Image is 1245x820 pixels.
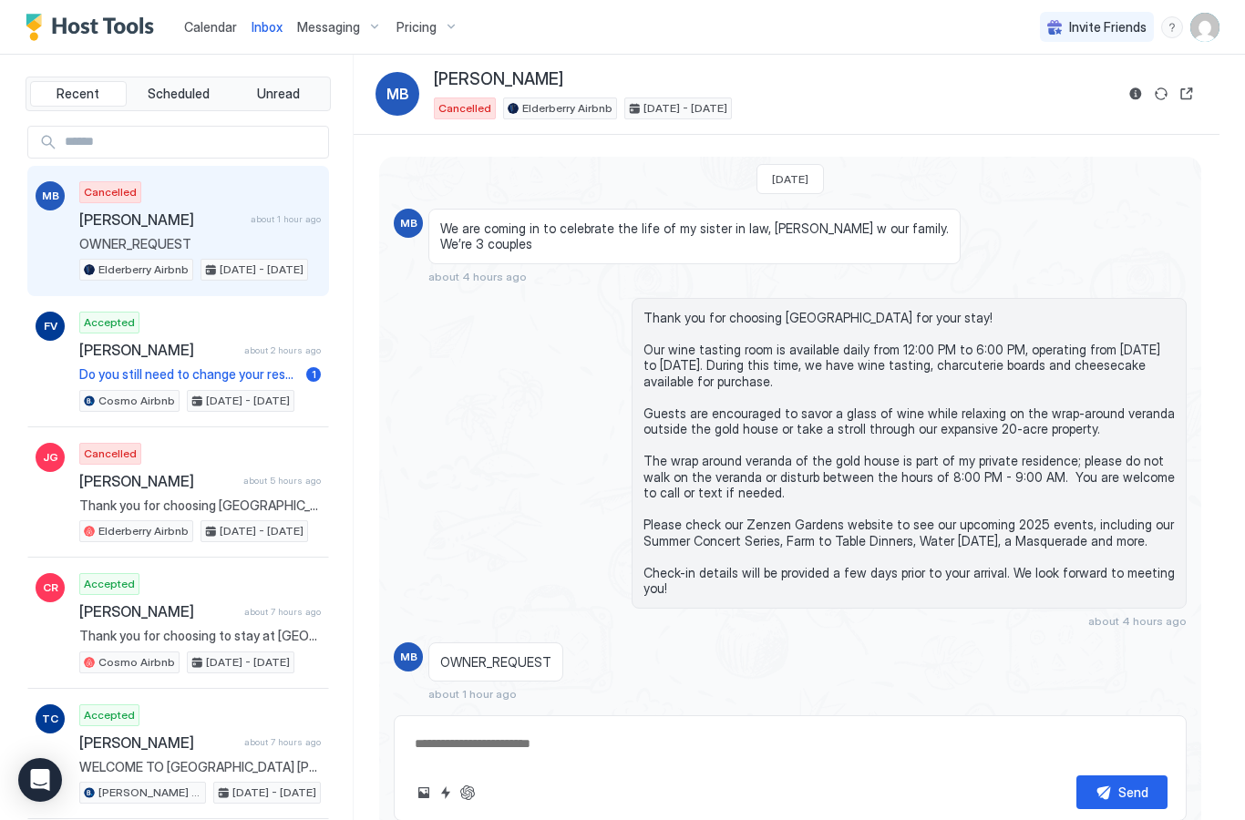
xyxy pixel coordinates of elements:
span: Unread [257,86,300,102]
button: ChatGPT Auto Reply [457,782,478,804]
span: [PERSON_NAME] [79,602,237,620]
span: about 2 hours ago [244,344,321,356]
span: Cancelled [84,184,137,200]
a: Host Tools Logo [26,14,162,41]
span: about 5 hours ago [243,475,321,487]
span: about 4 hours ago [428,270,527,283]
span: Accepted [84,314,135,331]
span: 1 [312,367,316,381]
span: about 4 hours ago [1088,614,1187,628]
span: Thank you for choosing to stay at [GEOGRAPHIC_DATA]! Please unload your belongings in the gravel ... [79,628,321,644]
button: Upload image [413,782,435,804]
span: TC [42,711,58,727]
span: Pricing [396,19,437,36]
span: MB [386,83,409,105]
button: Reservation information [1125,83,1147,105]
span: about 1 hour ago [428,687,517,701]
span: Calendar [184,19,237,35]
div: Open Intercom Messenger [18,758,62,802]
span: [DATE] - [DATE] [232,784,316,801]
span: about 7 hours ago [244,606,321,618]
div: Send [1118,783,1148,802]
span: [DATE] - [DATE] [206,393,290,409]
span: [DATE] - [DATE] [220,523,304,539]
span: OWNER_REQUEST [440,654,551,671]
span: [DATE] - [DATE] [643,100,727,117]
span: [DATE] - [DATE] [206,654,290,671]
span: Messaging [297,19,360,36]
span: Recent [57,86,99,102]
button: Sync reservation [1150,83,1172,105]
span: about 1 hour ago [251,213,321,225]
span: Thank you for choosing [GEOGRAPHIC_DATA] for your stay! Our wine tasting room is available daily ... [643,310,1175,597]
span: about 7 hours ago [244,736,321,748]
a: Calendar [184,17,237,36]
button: Send [1076,775,1168,809]
span: Accepted [84,576,135,592]
div: tab-group [26,77,331,111]
input: Input Field [57,127,328,158]
span: OWNER_REQUEST [79,236,321,252]
span: Cosmo Airbnb [98,654,175,671]
button: Unread [230,81,326,107]
span: MB [400,215,417,231]
span: We are coming in to celebrate the life of my sister in law, [PERSON_NAME] w our family. We’re 3 c... [440,220,949,252]
span: Scheduled [148,86,210,102]
span: [PERSON_NAME] [79,472,236,490]
span: [DATE] - [DATE] [220,261,304,278]
button: Recent [30,81,127,107]
div: User profile [1190,13,1219,42]
span: MB [42,188,59,204]
span: Cancelled [438,100,491,117]
span: MB [400,649,417,665]
div: menu [1161,16,1183,38]
span: Cosmo Airbnb [98,393,175,409]
span: [PERSON_NAME] [79,341,237,359]
span: Invite Friends [1069,19,1147,36]
span: Do you still need to change your reservation to 8/28-8/29? [79,366,299,383]
span: Inbox [252,19,283,35]
span: JG [43,449,58,466]
span: Accepted [84,707,135,723]
span: Elderberry Airbnb [98,523,189,539]
span: WELCOME TO [GEOGRAPHIC_DATA] [PERSON_NAME] Thank you for choosing to stay with us! We’re delighte... [79,759,321,775]
span: Thank you for choosing [GEOGRAPHIC_DATA] for your stay! Our wine tasting room is available daily ... [79,497,321,514]
span: [DATE] [772,172,808,186]
span: [PERSON_NAME] Tent [98,784,201,801]
button: Open reservation [1176,83,1198,105]
a: Inbox [252,17,283,36]
span: [PERSON_NAME] [79,210,243,229]
span: Cancelled [84,446,137,462]
span: FV [44,318,57,334]
span: [PERSON_NAME] [434,69,563,90]
span: [PERSON_NAME] [79,733,237,752]
button: Scheduled [130,81,227,107]
span: CR [43,579,58,596]
span: Elderberry Airbnb [98,261,189,278]
button: Quick reply [435,782,457,804]
span: Elderberry Airbnb [522,100,612,117]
